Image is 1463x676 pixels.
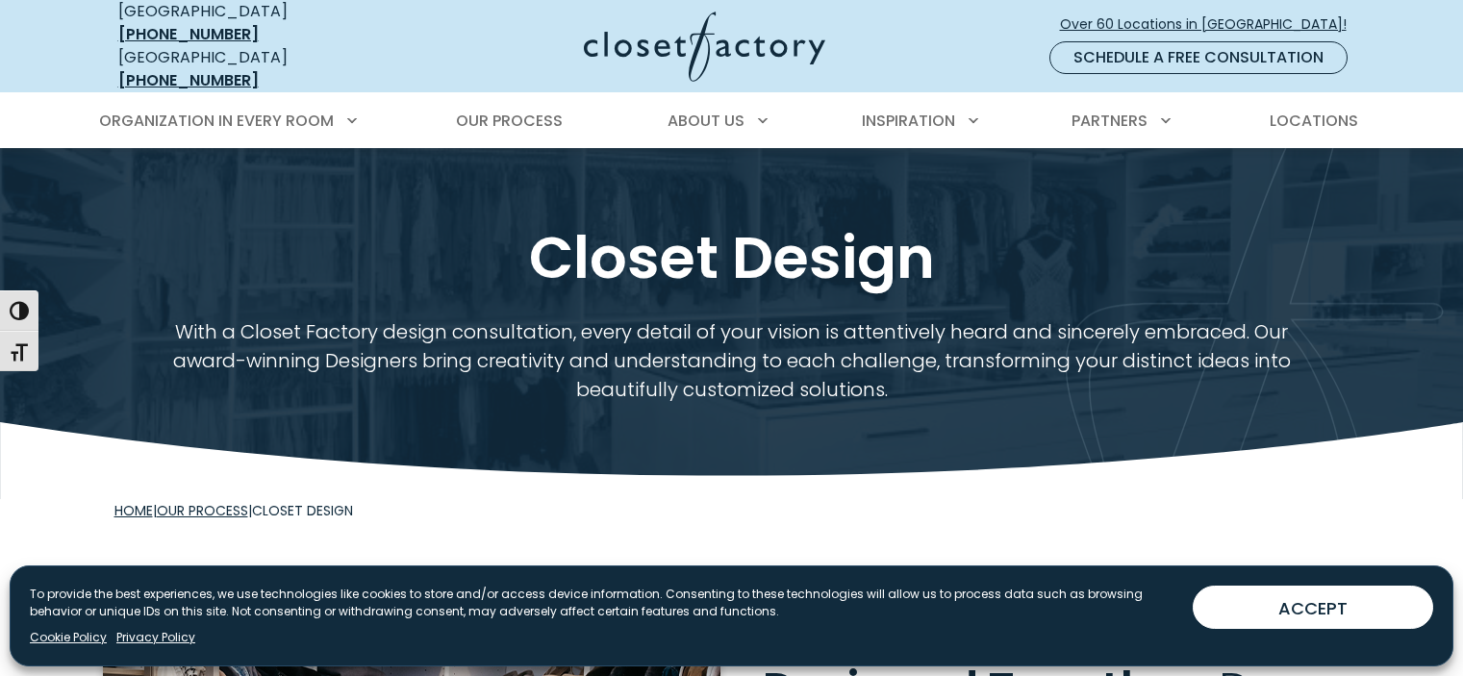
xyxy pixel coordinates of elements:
[1060,14,1362,35] span: Over 60 Locations in [GEOGRAPHIC_DATA]!
[1049,41,1348,74] a: Schedule a Free Consultation
[30,586,1177,620] p: To provide the best experiences, we use technologies like cookies to store and/or access device i...
[862,110,955,132] span: Inspiration
[116,629,195,646] a: Privacy Policy
[114,501,353,520] span: | |
[114,221,1349,294] h1: Closet Design
[668,110,744,132] span: About Us
[1193,586,1433,629] button: ACCEPT
[1072,110,1148,132] span: Partners
[30,629,107,646] a: Cookie Policy
[1270,110,1358,132] span: Locations
[166,317,1297,404] p: With a Closet Factory design consultation, every detail of your vision is attentively heard and s...
[86,94,1378,148] nav: Primary Menu
[99,110,334,132] span: Organization in Every Room
[118,46,397,92] div: [GEOGRAPHIC_DATA]
[118,69,259,91] a: [PHONE_NUMBER]
[584,12,825,82] img: Closet Factory Logo
[118,23,259,45] a: [PHONE_NUMBER]
[456,110,563,132] span: Our Process
[114,501,153,520] a: Home
[157,501,248,520] a: Our Process
[1059,8,1363,41] a: Over 60 Locations in [GEOGRAPHIC_DATA]!
[252,501,353,520] span: Closet Design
